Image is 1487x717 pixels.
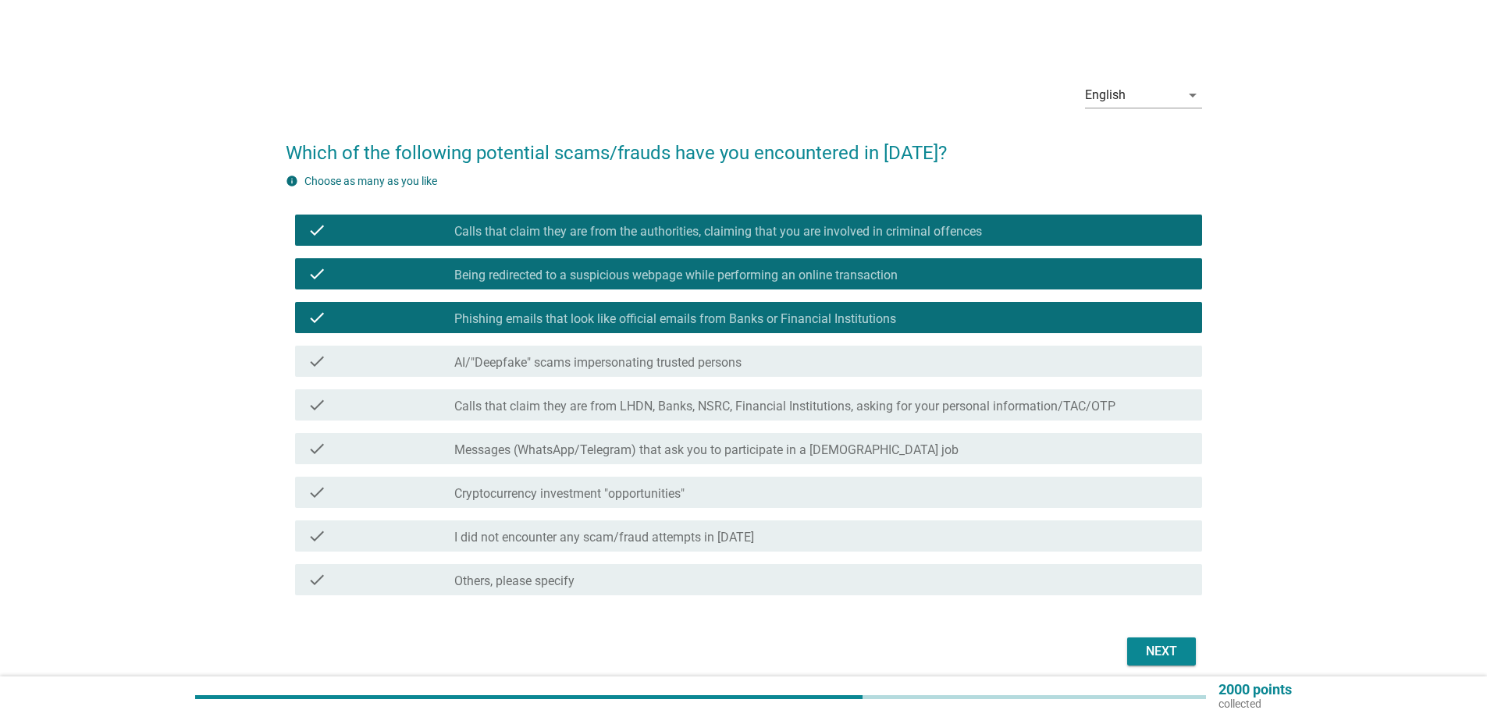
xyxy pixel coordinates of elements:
[454,530,754,545] label: I did not encounter any scam/fraud attempts in [DATE]
[308,527,326,545] i: check
[454,573,575,589] label: Others, please specify
[454,486,685,502] label: Cryptocurrency investment "opportunities"
[454,355,742,371] label: AI/"Deepfake" scams impersonating trusted persons
[304,175,437,187] label: Choose as many as you like
[308,439,326,458] i: check
[308,352,326,371] i: check
[1218,683,1292,697] p: 2000 points
[308,396,326,414] i: check
[308,221,326,240] i: check
[308,483,326,502] i: check
[1127,637,1196,666] button: Next
[454,311,896,327] label: Phishing emails that look like official emails from Banks or Financial Institutions
[454,268,898,283] label: Being redirected to a suspicious webpage while performing an online transaction
[308,264,326,283] i: check
[1218,697,1292,711] p: collected
[308,308,326,327] i: check
[308,570,326,589] i: check
[1140,642,1183,661] div: Next
[286,123,1202,167] h2: Which of the following potential scams/frauds have you encountered in [DATE]?
[286,175,298,187] i: info
[1085,88,1126,102] div: English
[454,442,959,458] label: Messages (WhatsApp/Telegram) that ask you to participate in a [DEMOGRAPHIC_DATA] job
[1183,86,1202,105] i: arrow_drop_down
[454,399,1115,414] label: Calls that claim they are from LHDN, Banks, NSRC, Financial Institutions, asking for your persona...
[454,224,982,240] label: Calls that claim they are from the authorities, claiming that you are involved in criminal offences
